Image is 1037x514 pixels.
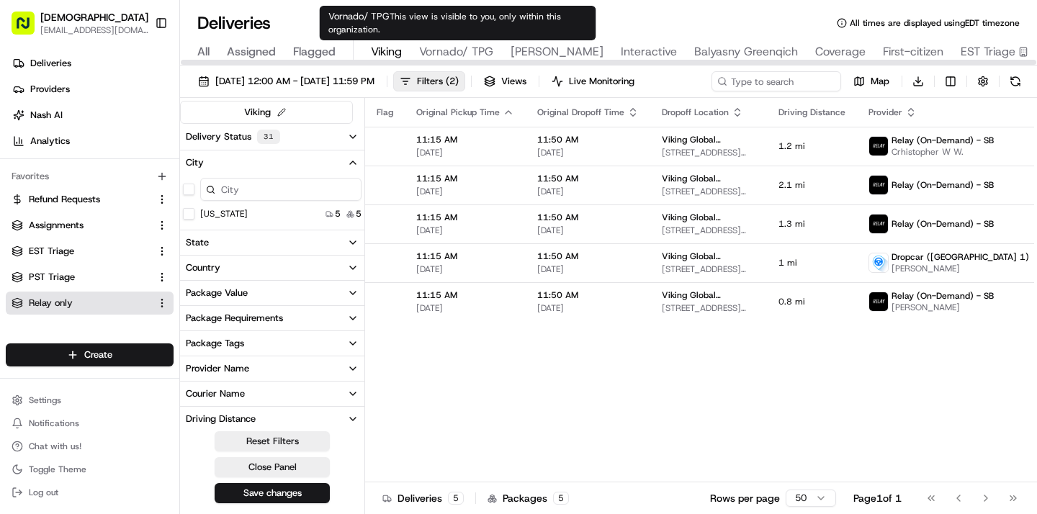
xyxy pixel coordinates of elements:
span: [STREET_ADDRESS][US_STATE] [662,147,755,158]
span: 11:15 AM [416,134,514,145]
span: [DATE] [416,302,514,314]
span: Interactive [621,43,677,60]
span: Viking Global ([GEOGRAPHIC_DATA]) - Floor 8 [662,289,755,301]
label: [US_STATE] [200,208,248,220]
span: API Documentation [136,283,231,297]
span: Refund Requests [29,193,100,206]
a: Relay only [12,297,151,310]
button: Live Monitoring [545,71,641,91]
p: Rows per page [710,491,780,505]
span: All times are displayed using EDT timezone [850,17,1020,29]
span: [PERSON_NAME] [892,263,1029,274]
span: 11:50 AM [537,251,639,262]
a: 💻API Documentation [116,277,237,303]
button: Package Tags [180,331,364,356]
button: Create [6,343,174,366]
span: Nash AI [30,109,63,122]
div: Country [186,261,220,274]
span: • [120,223,125,235]
button: [EMAIL_ADDRESS][DOMAIN_NAME] [40,24,148,36]
button: Log out [6,482,174,502]
div: 📗 [14,284,26,296]
a: Assignments [12,219,151,232]
button: Notifications [6,413,174,433]
a: EST Triage [12,245,151,258]
div: Provider Name [186,362,249,375]
span: Relay (On-Demand) - SB [892,290,994,302]
h1: Deliveries [197,12,271,35]
span: Original Dropoff Time [537,107,624,118]
span: Relay (On-Demand) - SB [892,179,994,191]
button: Views [477,71,533,91]
span: 1.3 mi [778,218,845,230]
button: EST Triage [6,240,174,263]
a: PST Triage [12,271,151,284]
span: All [197,43,210,60]
button: Delivery Status31 [180,124,364,150]
span: 11:15 AM [416,212,514,223]
button: Provider Name [180,356,364,381]
button: Close Panel [215,457,330,477]
span: Live Monitoring [569,75,634,88]
button: Chat with us! [6,436,174,456]
button: Courier Name [180,382,364,406]
span: Notifications [29,418,79,429]
div: Package Requirements [186,312,283,325]
div: Favorites [6,165,174,188]
span: Vornado/ TPG [419,43,493,60]
div: Driving Distance [186,412,256,425]
button: [DEMOGRAPHIC_DATA][EMAIL_ADDRESS][DOMAIN_NAME] [6,6,149,40]
button: Package Value [180,281,364,305]
span: Chat with us! [29,441,81,452]
span: EST Triage [961,43,1015,60]
div: Package Tags [186,337,244,350]
span: EST Triage [29,245,74,258]
div: Packages [488,491,569,505]
button: City [180,150,364,175]
button: Toggle Theme [6,459,174,479]
img: 8571987876998_91fb9ceb93ad5c398215_72.jpg [30,137,56,163]
span: Relay (On-Demand) - SB [892,135,994,146]
p: Welcome 👋 [14,58,262,81]
span: 11:50 AM [537,134,639,145]
span: [DATE] [416,147,514,158]
span: Flagged [293,43,336,60]
button: Package Requirements [180,306,364,330]
div: Start new chat [65,137,236,152]
button: Start new chat [245,142,262,159]
span: Balyasny Greenqich [694,43,798,60]
span: [PERSON_NAME] [892,302,994,313]
span: [DATE] [416,263,514,275]
span: 11:50 AM [537,212,639,223]
a: Powered byPylon [102,317,174,329]
span: Pylon [143,318,174,329]
span: 1.2 mi [778,140,845,152]
span: 1 mi [778,257,845,269]
button: Refresh [1005,71,1025,91]
a: Refund Requests [12,193,151,206]
input: Clear [37,93,238,108]
span: Dropcar ([GEOGRAPHIC_DATA] 1) [892,251,1029,263]
span: Provider [868,107,902,118]
img: Nash [14,14,43,43]
span: Viking [371,43,402,60]
div: Package Value [186,287,248,299]
img: relay_logo_black.png [869,176,888,194]
span: Driving Distance [778,107,845,118]
div: Deliveries [382,491,464,505]
div: 5 [448,492,464,505]
span: [DATE] [537,147,639,158]
span: [PERSON_NAME] [45,223,117,235]
span: Knowledge Base [29,283,110,297]
span: [PERSON_NAME] [511,43,603,60]
button: [DEMOGRAPHIC_DATA] [40,10,148,24]
span: Dropoff Location [662,107,729,118]
span: 11:50 AM [537,289,639,301]
span: Settings [29,394,61,406]
div: City [186,156,204,169]
img: 1736555255976-a54dd68f-1ca7-489b-9aae-adbdc363a1c4 [29,224,40,235]
div: Courier Name [186,387,245,400]
span: Log out [29,487,58,498]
